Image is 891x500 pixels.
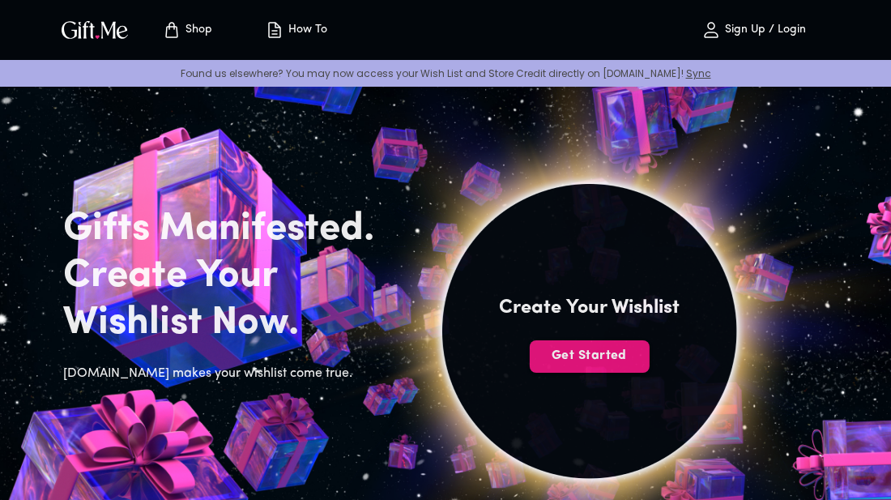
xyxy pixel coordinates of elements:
[57,20,133,40] button: GiftMe Logo
[251,4,340,56] button: How To
[672,4,834,56] button: Sign Up / Login
[58,18,131,41] img: GiftMe Logo
[499,295,680,321] h4: Create Your Wishlist
[181,24,212,37] p: Shop
[63,206,400,253] h2: Gifts Manifested.
[63,300,400,347] h2: Wishlist Now.
[143,4,232,56] button: Store page
[721,24,806,37] p: Sign Up / Login
[13,66,878,80] p: Found us elsewhere? You may now access your Wish List and Store Credit directly on [DOMAIN_NAME]!
[265,20,284,40] img: how-to.svg
[63,363,400,384] h6: [DOMAIN_NAME] makes your wishlist come true.
[284,24,327,37] p: How To
[529,347,649,365] span: Get Started
[63,253,400,300] h2: Create Your
[529,340,649,373] button: Get Started
[686,66,711,80] a: Sync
